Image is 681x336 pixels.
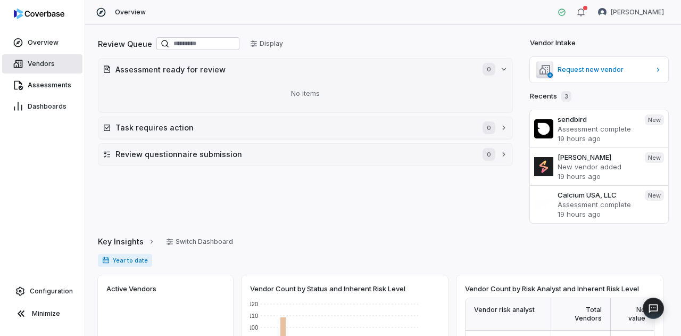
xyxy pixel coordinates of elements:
h3: [PERSON_NAME] [558,152,636,162]
span: Overview [28,38,59,47]
span: Assessments [28,81,71,89]
span: New [645,114,664,125]
span: [PERSON_NAME] [611,8,664,17]
div: No value [611,298,654,331]
span: Dashboards [28,102,67,111]
p: Assessment complete [558,200,636,209]
h2: Vendor Intake [530,38,576,48]
button: Minimize [4,303,80,324]
button: Switch Dashboard [160,234,239,250]
span: 0 [483,63,495,76]
span: Configuration [30,287,73,296]
h3: Calcium USA, LLC [558,190,636,200]
span: 0 [483,148,495,161]
p: New vendor added [558,162,636,171]
svg: Date range for report [102,257,110,264]
h2: Review Queue [98,38,152,50]
span: Vendor Count by Risk Analyst and Inherent Risk Level [465,284,639,293]
text: 110 [248,313,258,319]
p: Assessment complete [558,124,636,134]
a: Request new vendor [530,57,668,83]
h2: Review questionnaire submission [115,149,472,160]
img: Jesse Nord avatar [598,8,607,17]
span: Minimize [32,309,60,318]
button: Jesse Nord avatar[PERSON_NAME] [592,4,670,20]
p: 19 hours ago [558,134,636,143]
span: 0 [483,121,495,134]
h2: Assessment ready for review [115,64,472,75]
a: Assessments [2,76,82,95]
span: Active Vendors [106,284,156,293]
text: 120 [248,301,258,307]
text: 100 [248,324,258,331]
div: Vendor risk analyst [466,298,551,331]
div: No items [103,80,508,108]
a: Key Insights [98,231,155,253]
button: Review questionnaire submission0 [98,144,512,165]
h2: Recents [530,91,571,102]
p: 19 hours ago [558,171,636,181]
a: Calcium USA, LLCAssessment complete19 hours agoNew [530,185,668,223]
img: logo-D7KZi-bG.svg [14,9,64,19]
h2: Task requires action [115,122,472,133]
button: Assessment ready for review0 [98,59,512,80]
span: New [645,152,664,163]
button: Task requires action0 [98,117,512,138]
a: sendbirdAssessment complete19 hours agoNew [530,110,668,147]
span: Vendor Count by Status and Inherent Risk Level [250,284,405,293]
a: Dashboards [2,97,82,116]
span: Vendors [28,60,55,68]
span: New [645,190,664,201]
span: Overview [115,8,146,17]
span: Year to date [98,254,152,267]
span: Request new vendor [558,65,650,74]
a: Vendors [2,54,82,73]
p: 19 hours ago [558,209,636,219]
h3: sendbird [558,114,636,124]
a: Configuration [4,282,80,301]
button: Display [244,36,289,52]
span: 3 [561,91,571,102]
span: Key Insights [98,236,144,247]
a: [PERSON_NAME]New vendor added19 hours agoNew [530,147,668,185]
button: Key Insights [95,231,159,253]
div: Total Vendors [551,298,611,331]
a: Overview [2,33,82,52]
